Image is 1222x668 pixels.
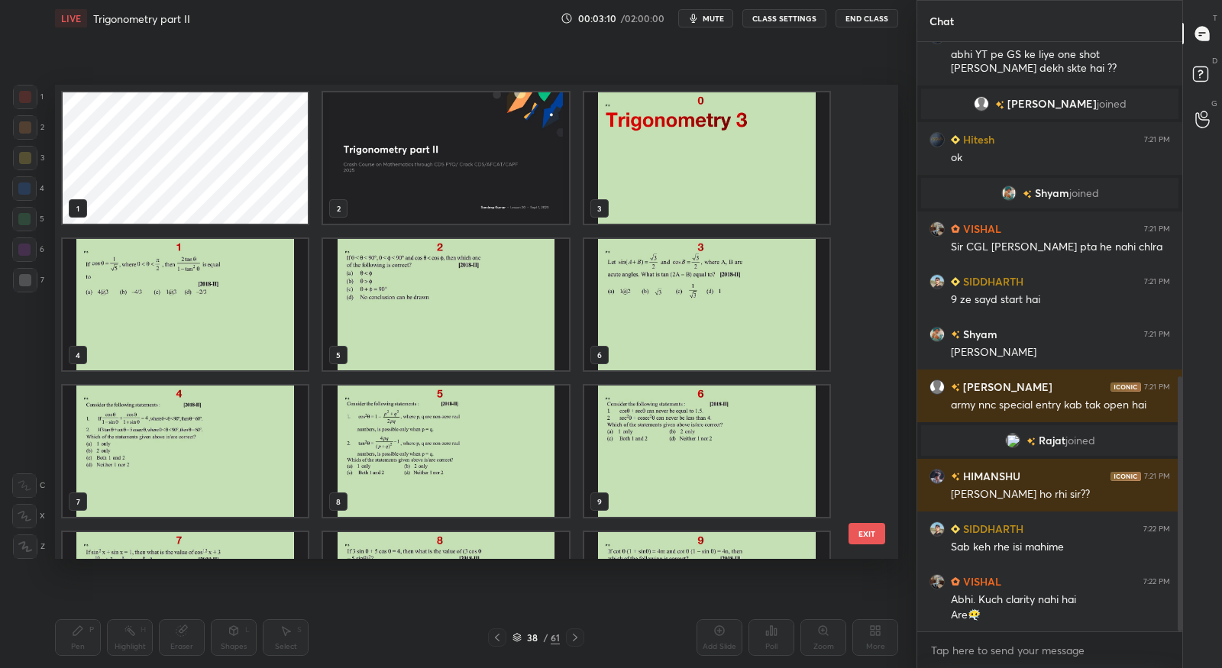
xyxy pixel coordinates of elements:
button: EXIT [849,523,885,544]
div: abhi YT pe GS ke liye one shot [PERSON_NAME] dekh skte hai ?? [951,47,1170,76]
h6: SIDDHARTH [960,521,1023,537]
span: joined [1097,98,1127,110]
img: 1756734697ZV4HV9.pdf [584,386,829,517]
img: iconic-dark.1390631f.png [1110,382,1141,392]
img: no-rating-badge.077c3623.svg [995,101,1004,109]
span: Shyam [1035,187,1069,199]
img: 82530134e3804733bf83b44f553e9300.51955040_3 [929,132,945,147]
div: 7:21 PM [1144,472,1170,481]
span: mute [703,13,724,24]
div: grid [917,42,1182,632]
img: 1756734697ZV4HV9.pdf [323,239,568,370]
div: 7 [13,268,44,292]
img: no-rating-badge.077c3623.svg [1026,437,1036,446]
img: e26a0dd095f84175893aa85459b6a801.jpg [929,521,945,537]
div: 6 [12,237,44,262]
div: ok [951,150,1170,166]
img: Learner_Badge_hustler_a18805edde.svg [951,224,960,234]
img: 1756734697ZV4HV9.pdf [63,532,308,663]
p: D [1212,55,1217,66]
h6: SIDDHARTH [960,273,1023,289]
img: 8483f2f6ff2843768a881a2efaa2a117.jpg [929,327,945,342]
div: 7:21 PM [1144,224,1170,234]
h4: Trigonometry part II [93,11,190,26]
img: 709af4a6-873a-11f0-80ae-6a886f0f6f52.jpg [323,92,568,224]
div: [PERSON_NAME] [951,345,1170,360]
div: 7:22 PM [1143,577,1170,586]
p: T [1213,12,1217,24]
img: 1756734697ZV4HV9.pdf [63,239,308,370]
div: 38 [525,633,540,642]
div: Sab keh rhe isi mahime [951,540,1170,555]
div: Sir CGL [PERSON_NAME] pta he nahi chlra [951,240,1170,255]
button: mute [678,9,733,27]
img: default.png [929,379,945,395]
div: 9 ze sayd start hai [951,292,1170,308]
img: 1756734697ZV4HV9.pdf [584,532,829,663]
div: 7:21 PM [1144,382,1170,392]
p: G [1211,98,1217,109]
img: no-rating-badge.077c3623.svg [951,331,960,339]
h6: HIMANSHU [960,468,1020,484]
img: 1756734697ZV4HV9.pdf [63,386,308,517]
div: army nnc special entry kab tak open hai [951,398,1170,413]
div: 3 [13,146,44,170]
img: Learner_Badge_beginner_1_8b307cf2a0.svg [951,135,960,144]
h6: Shyam [960,326,997,342]
div: 1 [13,85,44,109]
h6: [PERSON_NAME] [960,379,1052,395]
img: 1756734697ZV4HV9.pdf [584,92,829,224]
span: joined [1069,187,1099,199]
img: no-rating-badge.077c3623.svg [951,383,960,392]
button: End Class [836,9,898,27]
div: 61 [551,631,560,644]
div: 4 [12,176,44,201]
img: 3 [1005,433,1020,448]
div: Are😶‍🌫️ [951,608,1170,623]
img: 1756734697ZV4HV9.pdf [323,386,568,517]
div: LIVE [55,9,87,27]
img: d0508f54bb4742778abb335f6be30aa2.jpg [929,574,945,589]
img: 1756734697ZV4HV9.pdf [323,532,568,663]
img: no-rating-badge.077c3623.svg [1023,190,1032,198]
h6: VISHAL [960,573,1001,589]
span: Rajat [1039,434,1065,447]
div: 7:21 PM [1144,135,1170,144]
button: CLASS SETTINGS [742,9,826,27]
div: Abhi. Kuch clarity nahi hai [951,592,1170,608]
img: iconic-dark.1390631f.png [1110,472,1141,481]
div: 5 [12,207,44,231]
img: 8483f2f6ff2843768a881a2efaa2a117.jpg [1001,186,1017,201]
img: d0508f54bb4742778abb335f6be30aa2.jpg [929,221,945,237]
div: 7:21 PM [1144,330,1170,339]
div: [PERSON_NAME] ho rhi sir?? [951,487,1170,502]
p: Chat [917,1,966,41]
div: 2 [13,115,44,140]
h6: VISHAL [960,221,1001,237]
span: [PERSON_NAME] [1007,98,1097,110]
div: 7:21 PM [1144,277,1170,286]
img: no-rating-badge.077c3623.svg [951,473,960,481]
span: joined [1065,434,1095,447]
div: grid [55,85,871,559]
div: X [12,504,45,528]
img: default.png [974,96,989,111]
div: Z [13,534,45,559]
div: 7:22 PM [1143,524,1170,534]
img: Learner_Badge_beginner_1_8b307cf2a0.svg [951,277,960,286]
div: C [12,473,45,498]
img: Learner_Badge_hustler_a18805edde.svg [951,577,960,586]
img: e26a0dd095f84175893aa85459b6a801.jpg [929,274,945,289]
img: Learner_Badge_beginner_1_8b307cf2a0.svg [951,524,960,534]
img: 65acc332c17144449d898ffbc9e2703f.jpg [929,469,945,484]
div: / [543,633,548,642]
h6: Hitesh [960,131,994,147]
img: 1756734697ZV4HV9.pdf [584,239,829,370]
